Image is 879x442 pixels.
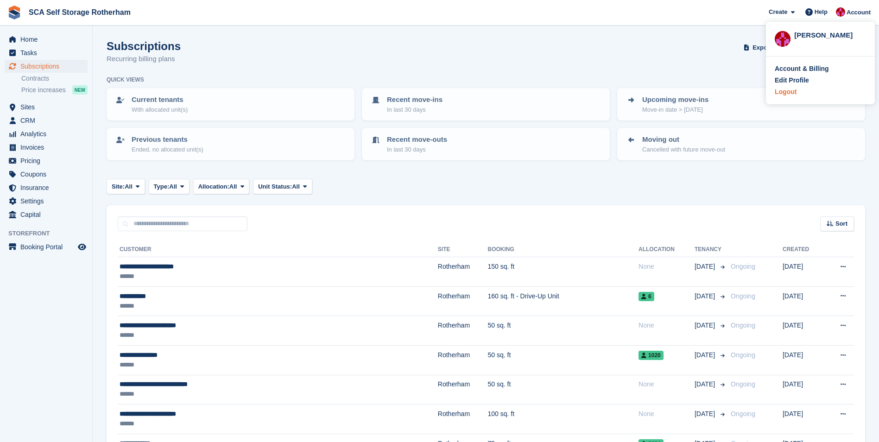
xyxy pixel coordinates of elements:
button: Allocation: All [193,179,250,194]
a: menu [5,181,88,194]
a: menu [5,33,88,46]
span: Ongoing [731,263,755,270]
p: With allocated unit(s) [132,105,188,114]
th: Customer [118,242,438,257]
td: Rotherham [438,286,488,316]
th: Tenancy [695,242,727,257]
button: Export [742,40,783,55]
td: Rotherham [438,257,488,287]
p: Recent move-ins [387,95,443,105]
span: All [292,182,300,191]
a: Moving out Cancelled with future move-out [618,129,864,159]
th: Booking [488,242,639,257]
a: menu [5,46,88,59]
td: [DATE] [783,316,824,346]
h6: Quick views [107,76,144,84]
td: [DATE] [783,257,824,287]
p: Current tenants [132,95,188,105]
span: Site: [112,182,125,191]
button: Site: All [107,179,145,194]
span: Unit Status: [258,182,292,191]
span: Type: [154,182,170,191]
a: Account & Billing [775,64,866,74]
span: Settings [20,195,76,208]
a: menu [5,60,88,73]
span: 6 [639,292,654,301]
a: menu [5,208,88,221]
td: Rotherham [438,404,488,434]
span: Pricing [20,154,76,167]
span: All [229,182,237,191]
p: Recurring billing plans [107,54,181,64]
a: menu [5,141,88,154]
span: Allocation: [198,182,229,191]
p: Moving out [642,134,725,145]
span: Ongoing [731,292,755,300]
td: 50 sq. ft [488,316,639,346]
td: 150 sq. ft [488,257,639,287]
span: Tasks [20,46,76,59]
a: Price increases NEW [21,85,88,95]
a: Contracts [21,74,88,83]
h1: Subscriptions [107,40,181,52]
a: menu [5,195,88,208]
span: [DATE] [695,262,717,272]
button: Unit Status: All [253,179,312,194]
a: Upcoming move-ins Move-in date > [DATE] [618,89,864,120]
span: Coupons [20,168,76,181]
span: All [169,182,177,191]
td: Rotherham [438,375,488,404]
span: Account [847,8,871,17]
span: Help [815,7,828,17]
span: Sites [20,101,76,114]
th: Site [438,242,488,257]
span: Analytics [20,127,76,140]
td: [DATE] [783,404,824,434]
div: Edit Profile [775,76,809,85]
div: None [639,379,695,389]
div: Logout [775,87,797,97]
p: In last 30 days [387,145,447,154]
p: Upcoming move-ins [642,95,708,105]
td: [DATE] [783,345,824,375]
a: Preview store [76,241,88,253]
img: stora-icon-8386f47178a22dfd0bd8f6a31ec36ba5ce8667c1dd55bd0f319d3a0aa187defe.svg [7,6,21,19]
a: Edit Profile [775,76,866,85]
p: Cancelled with future move-out [642,145,725,154]
a: Previous tenants Ended, no allocated unit(s) [108,129,354,159]
span: [DATE] [695,350,717,360]
span: Subscriptions [20,60,76,73]
span: Capital [20,208,76,221]
span: Create [769,7,787,17]
span: Invoices [20,141,76,154]
td: 50 sq. ft [488,345,639,375]
span: Price increases [21,86,66,95]
span: Sort [835,219,847,228]
a: SCA Self Storage Rotherham [25,5,134,20]
a: Logout [775,87,866,97]
span: Insurance [20,181,76,194]
div: None [639,409,695,419]
div: None [639,262,695,272]
a: menu [5,127,88,140]
span: Ongoing [731,351,755,359]
p: Previous tenants [132,134,203,145]
td: [DATE] [783,375,824,404]
div: Account & Billing [775,64,829,74]
a: Recent move-outs In last 30 days [363,129,609,159]
a: menu [5,101,88,114]
td: 160 sq. ft - Drive-Up Unit [488,286,639,316]
img: Thomas Webb [775,31,790,47]
td: Rotherham [438,345,488,375]
div: None [639,321,695,330]
a: menu [5,114,88,127]
span: [DATE] [695,321,717,330]
td: 100 sq. ft [488,404,639,434]
th: Allocation [639,242,695,257]
td: Rotherham [438,316,488,346]
span: Ongoing [731,322,755,329]
span: Export [753,43,771,52]
p: Move-in date > [DATE] [642,105,708,114]
span: Storefront [8,229,92,238]
p: In last 30 days [387,105,443,114]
